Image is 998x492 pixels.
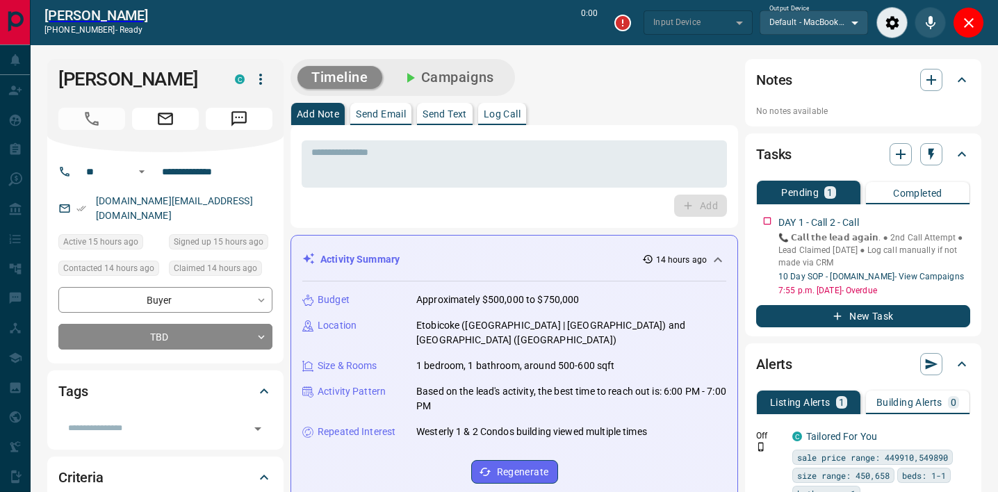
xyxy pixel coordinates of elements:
[902,468,946,482] span: beds: 1-1
[781,188,819,197] p: Pending
[297,66,382,89] button: Timeline
[471,460,558,484] button: Regenerate
[58,261,162,280] div: Mon Sep 15 2025
[63,235,138,249] span: Active 15 hours ago
[797,450,948,464] span: sale price range: 449910,549890
[96,195,253,221] a: [DOMAIN_NAME][EMAIL_ADDRESS][DOMAIN_NAME]
[756,105,970,117] p: No notes available
[756,63,970,97] div: Notes
[63,261,154,275] span: Contacted 14 hours ago
[756,138,970,171] div: Tasks
[893,188,942,198] p: Completed
[235,74,245,84] div: condos.ca
[174,235,263,249] span: Signed up 15 hours ago
[58,380,88,402] h2: Tags
[827,188,833,197] p: 1
[318,359,377,373] p: Size & Rooms
[756,347,970,381] div: Alerts
[760,10,868,34] div: Default - MacBook Air Speakers (Built-in)
[58,234,162,254] div: Mon Sep 15 2025
[58,324,272,350] div: TBD
[756,429,784,442] p: Off
[320,252,400,267] p: Activity Summary
[778,284,970,297] p: 7:55 p.m. [DATE] - Overdue
[778,231,970,269] p: 📞 𝗖𝗮𝗹𝗹 𝘁𝗵𝗲 𝗹𝗲𝗮𝗱 𝗮𝗴𝗮𝗶𝗻. ● 2nd Call Attempt ● Lead Claimed [DATE] ‎● Log call manually if not made ...
[58,375,272,408] div: Tags
[318,318,357,333] p: Location
[756,353,792,375] h2: Alerts
[806,431,877,442] a: Tailored For You
[416,318,726,347] p: Etobicoke ([GEOGRAPHIC_DATA] | [GEOGRAPHIC_DATA]) and [GEOGRAPHIC_DATA] ([GEOGRAPHIC_DATA])
[756,442,766,452] svg: Push Notification Only
[44,7,148,24] a: [PERSON_NAME]
[581,7,598,38] p: 0:00
[769,4,809,13] label: Output Device
[248,419,268,438] button: Open
[388,66,508,89] button: Campaigns
[132,108,199,130] span: Email
[915,7,946,38] div: Mute
[484,109,521,119] p: Log Call
[756,143,792,165] h2: Tasks
[416,359,615,373] p: 1 bedroom, 1 bathroom, around 500-600 sqft
[76,204,86,213] svg: Email Verified
[778,215,859,230] p: DAY 1 - Call 2 - Call
[318,425,395,439] p: Repeated Interest
[951,397,956,407] p: 0
[416,425,647,439] p: Westerly 1 & 2 Condos building viewed multiple times
[416,293,579,307] p: Approximately $500,000 to $750,000
[770,397,831,407] p: Listing Alerts
[318,384,386,399] p: Activity Pattern
[839,397,844,407] p: 1
[44,24,148,36] p: [PHONE_NUMBER] -
[876,397,942,407] p: Building Alerts
[174,261,257,275] span: Claimed 14 hours ago
[302,247,726,272] div: Activity Summary14 hours ago
[356,109,406,119] p: Send Email
[797,468,890,482] span: size range: 450,658
[169,261,272,280] div: Mon Sep 15 2025
[58,68,214,90] h1: [PERSON_NAME]
[756,69,792,91] h2: Notes
[318,293,350,307] p: Budget
[297,109,339,119] p: Add Note
[778,272,964,281] a: 10 Day SOP - [DOMAIN_NAME]- View Campaigns
[876,7,908,38] div: Audio Settings
[953,7,984,38] div: Close
[656,254,707,266] p: 14 hours ago
[133,163,150,180] button: Open
[206,108,272,130] span: Message
[423,109,467,119] p: Send Text
[58,466,104,489] h2: Criteria
[58,108,125,130] span: Call
[792,432,802,441] div: condos.ca
[169,234,272,254] div: Mon Sep 15 2025
[416,384,726,413] p: Based on the lead's activity, the best time to reach out is: 6:00 PM - 7:00 PM
[756,305,970,327] button: New Task
[120,25,143,35] span: ready
[58,287,272,313] div: Buyer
